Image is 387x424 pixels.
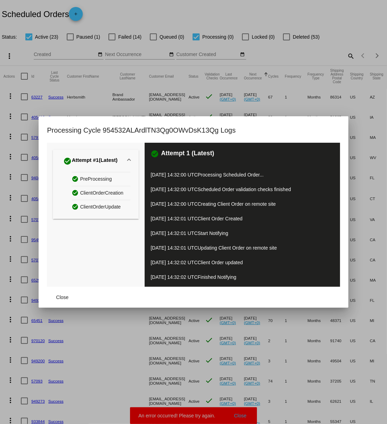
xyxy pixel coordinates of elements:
p: [DATE] 14:32:02 UTC [151,272,334,282]
span: Processing Scheduled Order... [197,172,264,178]
mat-icon: check_circle [72,174,80,184]
span: Scheduled Order validation checks finished [197,187,291,192]
p: [DATE] 14:32:02 UTC [151,258,334,267]
div: Attempt #1 [63,156,118,167]
p: [DATE] 14:32:01 UTC [151,243,334,253]
div: Attempt #1(Latest) [53,172,139,219]
button: Close dialog [47,291,78,304]
p: [DATE] 14:32:00 UTC [151,170,334,180]
mat-icon: check_circle [63,157,72,165]
span: (Latest) [99,157,118,165]
p: [DATE] 14:32:01 UTC [151,228,334,238]
p: [DATE] 14:32:00 UTC [151,199,334,209]
p: [DATE] 14:32:01 UTC [151,214,334,223]
span: Client Order Created [197,216,242,221]
h1: Processing Cycle 954532ALArdlTN3Qg0OWvDsK13Qg Logs [47,125,235,136]
mat-icon: check_circle [72,188,80,198]
span: Updating Client Order on remote site [197,245,277,251]
span: Finished Notifying [197,274,236,280]
span: Creating Client Order on remote site [197,201,276,207]
mat-expansion-panel-header: Attempt #1(Latest) [53,150,139,172]
span: Start Notifying [197,230,228,236]
span: ClientOrderCreation [80,188,123,198]
span: ClientOrderUpdate [80,202,121,212]
p: [DATE] 14:32:00 UTC [151,184,334,194]
span: Close [56,295,68,300]
mat-icon: check_circle [72,202,80,212]
h3: Attempt 1 (Latest) [161,150,214,158]
mat-icon: check_circle [151,150,159,158]
span: PreProcessing [80,174,112,184]
span: Client Order updated [197,260,243,265]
